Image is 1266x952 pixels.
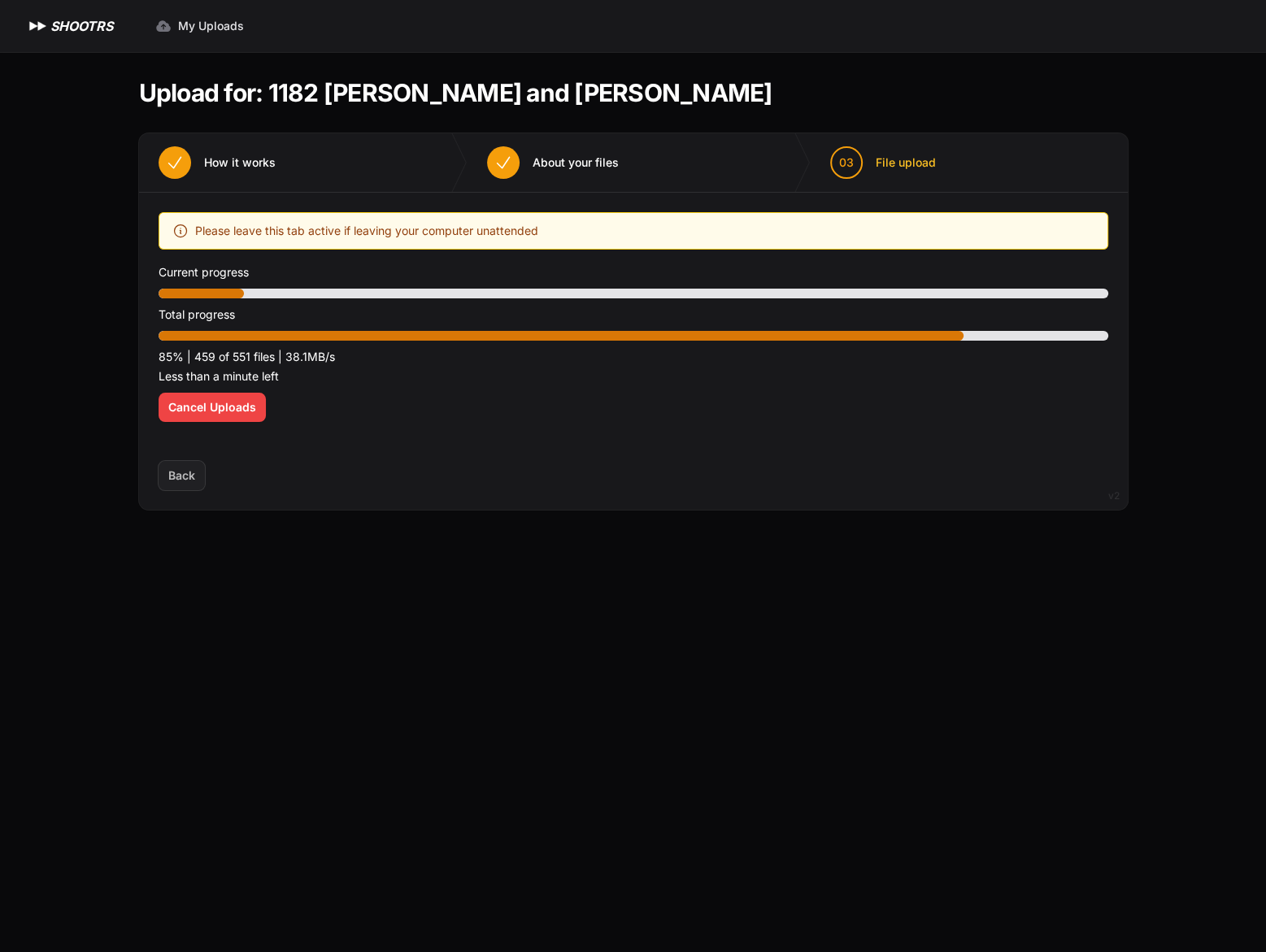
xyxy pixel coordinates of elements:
[26,16,50,36] img: SHOOTRS
[159,347,1108,367] p: 85% | 459 of 551 files | 38.1MB/s
[146,11,254,41] a: My Uploads
[159,393,266,422] button: Cancel Uploads
[159,367,1108,386] p: Less than a minute left
[159,305,1108,324] p: Total progress
[195,221,538,241] span: Please leave this tab active if leaving your computer unattended
[468,133,638,192] button: About your files
[876,154,936,171] span: File upload
[811,133,955,192] button: 03 File upload
[50,16,113,36] h1: SHOOTRS
[204,154,276,171] span: How it works
[159,263,1108,282] p: Current progress
[168,399,256,415] span: Cancel Uploads
[533,154,619,171] span: About your files
[139,133,295,192] button: How it works
[26,16,113,36] a: SHOOTRS SHOOTRS
[839,154,854,171] span: 03
[1108,486,1120,506] div: v2
[178,18,244,34] span: My Uploads
[139,78,772,107] h1: Upload for: 1182 [PERSON_NAME] and [PERSON_NAME]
